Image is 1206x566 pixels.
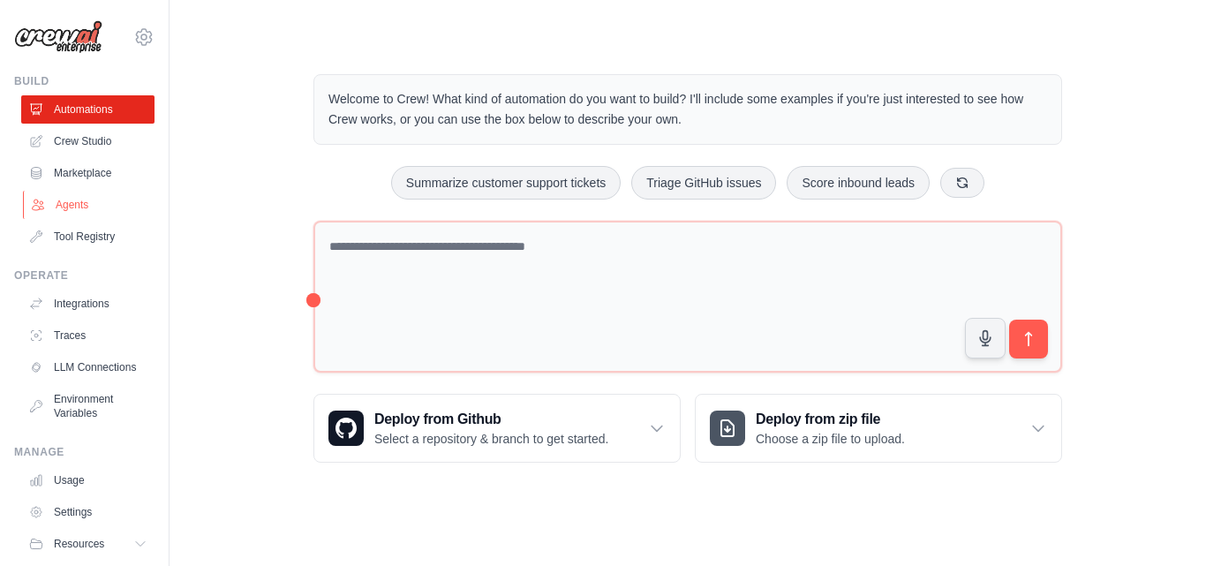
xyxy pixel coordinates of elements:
[21,127,155,155] a: Crew Studio
[374,409,608,430] h3: Deploy from Github
[21,385,155,427] a: Environment Variables
[21,223,155,251] a: Tool Registry
[21,466,155,494] a: Usage
[54,537,104,551] span: Resources
[21,321,155,350] a: Traces
[374,430,608,448] p: Select a repository & branch to get started.
[21,159,155,187] a: Marketplace
[14,74,155,88] div: Build
[21,498,155,526] a: Settings
[631,166,776,200] button: Triage GitHub issues
[21,290,155,318] a: Integrations
[23,191,156,219] a: Agents
[14,268,155,283] div: Operate
[756,409,905,430] h3: Deploy from zip file
[14,20,102,54] img: Logo
[756,430,905,448] p: Choose a zip file to upload.
[21,353,155,381] a: LLM Connections
[14,445,155,459] div: Manage
[21,530,155,558] button: Resources
[21,95,155,124] a: Automations
[391,166,621,200] button: Summarize customer support tickets
[328,89,1047,130] p: Welcome to Crew! What kind of automation do you want to build? I'll include some examples if you'...
[787,166,930,200] button: Score inbound leads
